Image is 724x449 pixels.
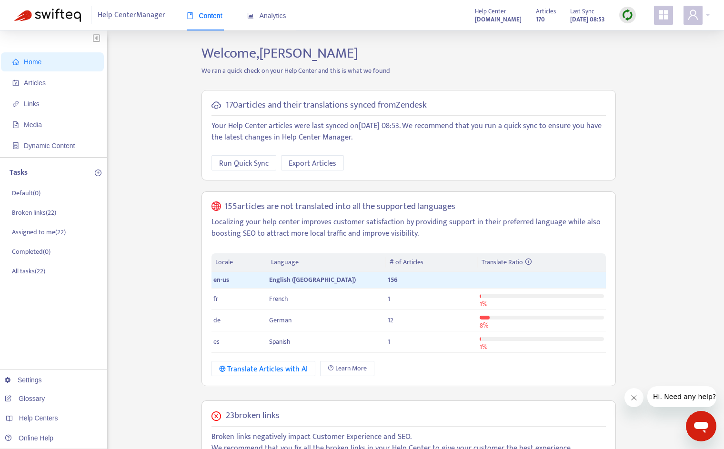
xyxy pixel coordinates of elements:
span: Run Quick Sync [219,158,269,170]
span: Home [24,58,41,66]
span: Media [24,121,42,129]
span: Last Sync [570,6,594,17]
span: area-chart [247,12,254,19]
span: link [12,100,19,107]
span: account-book [12,80,19,86]
span: 156 [388,274,398,285]
a: Learn More [320,361,374,376]
span: Welcome, [PERSON_NAME] [201,41,358,65]
span: Help Centers [19,414,58,422]
p: Broken links ( 22 ) [12,208,56,218]
p: Tasks [10,167,28,179]
span: Learn More [335,363,367,374]
th: # of Articles [386,253,478,272]
span: user [687,9,699,20]
a: [DOMAIN_NAME] [475,14,522,25]
span: Spanish [269,336,291,347]
img: Swifteq [14,9,81,22]
a: Settings [5,376,42,384]
span: appstore [658,9,669,20]
span: es [213,336,220,347]
p: Assigned to me ( 22 ) [12,227,66,237]
iframe: Message from company [647,386,716,407]
div: Translate Articles with AI [219,363,308,375]
span: de [213,315,221,326]
p: Your Help Center articles were last synced on [DATE] 08:53 . We recommend that you run a quick sy... [211,120,606,143]
span: Help Center Manager [98,6,165,24]
h5: 23 broken links [226,410,280,421]
a: Online Help [5,434,53,442]
img: sync.dc5367851b00ba804db3.png [622,9,633,21]
strong: [DATE] 08:53 [570,14,605,25]
span: Help Center [475,6,506,17]
h5: 155 articles are not translated into all the supported languages [224,201,455,212]
span: French [269,293,288,304]
strong: 170 [536,14,545,25]
span: global [211,201,221,212]
p: Completed ( 0 ) [12,247,50,257]
button: Export Articles [281,155,344,170]
span: plus-circle [95,170,101,176]
p: Default ( 0 ) [12,188,40,198]
div: Translate Ratio [482,257,602,268]
a: Glossary [5,395,45,402]
span: 12 [388,315,393,326]
th: Language [267,253,385,272]
iframe: Button to launch messaging window [686,411,716,441]
span: 8 % [480,320,488,331]
span: English ([GEOGRAPHIC_DATA]) [269,274,356,285]
span: 1 % [480,299,487,309]
span: container [12,142,19,149]
span: Export Articles [289,158,336,170]
span: Analytics [247,12,286,20]
span: 1 [388,293,390,304]
span: en-us [213,274,229,285]
span: Dynamic Content [24,142,75,150]
p: We ran a quick check on your Help Center and this is what we found [194,66,623,76]
span: home [12,59,19,65]
span: cloud-sync [211,100,221,110]
span: German [269,315,292,326]
span: book [187,12,193,19]
th: Locale [211,253,268,272]
p: All tasks ( 22 ) [12,266,45,276]
span: close-circle [211,411,221,421]
span: Articles [536,6,556,17]
span: Articles [24,79,46,87]
iframe: Close message [624,388,644,407]
button: Run Quick Sync [211,155,276,170]
span: file-image [12,121,19,128]
span: Links [24,100,40,108]
span: 1 [388,336,390,347]
h5: 170 articles and their translations synced from Zendesk [226,100,427,111]
button: Translate Articles with AI [211,361,316,376]
span: fr [213,293,218,304]
p: Localizing your help center improves customer satisfaction by providing support in their preferre... [211,217,606,239]
span: 1 % [480,341,487,352]
span: Content [187,12,222,20]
